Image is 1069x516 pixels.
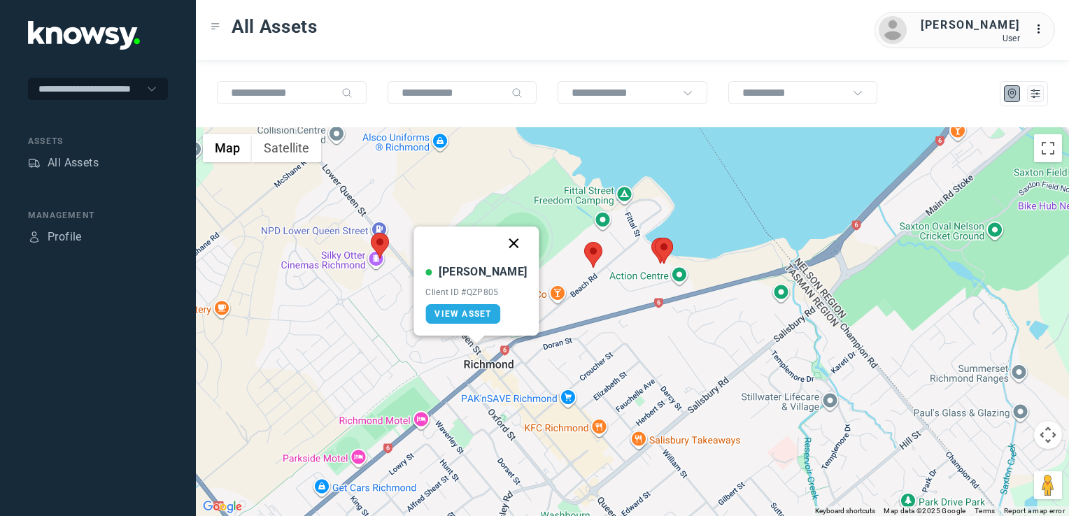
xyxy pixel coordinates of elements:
[884,507,965,515] span: Map data ©2025 Google
[439,264,527,280] div: [PERSON_NAME]
[232,14,318,39] span: All Assets
[1004,507,1065,515] a: Report a map error
[921,17,1020,34] div: [PERSON_NAME]
[203,134,252,162] button: Show street map
[28,21,140,50] img: Application Logo
[28,209,168,222] div: Management
[511,87,523,99] div: Search
[497,227,531,260] button: Close
[1006,87,1019,100] div: Map
[28,229,82,245] a: ProfileProfile
[28,155,99,171] a: AssetsAll Assets
[425,287,527,297] div: Client ID #QZP805
[199,498,246,516] a: Open this area in Google Maps (opens a new window)
[211,22,220,31] div: Toggle Menu
[28,231,41,243] div: Profile
[1034,471,1062,499] button: Drag Pegman onto the map to open Street View
[341,87,353,99] div: Search
[921,34,1020,43] div: User
[199,498,246,516] img: Google
[48,229,82,245] div: Profile
[425,304,500,324] a: View Asset
[879,16,907,44] img: avatar.png
[48,155,99,171] div: All Assets
[28,135,168,148] div: Assets
[975,507,996,515] a: Terms (opens in new tab)
[434,309,491,319] span: View Asset
[28,157,41,169] div: Assets
[1034,421,1062,449] button: Map camera controls
[815,506,875,516] button: Keyboard shortcuts
[1035,24,1049,34] tspan: ...
[1034,21,1051,38] div: :
[252,134,321,162] button: Show satellite imagery
[1034,21,1051,40] div: :
[1034,134,1062,162] button: Toggle fullscreen view
[1029,87,1042,100] div: List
